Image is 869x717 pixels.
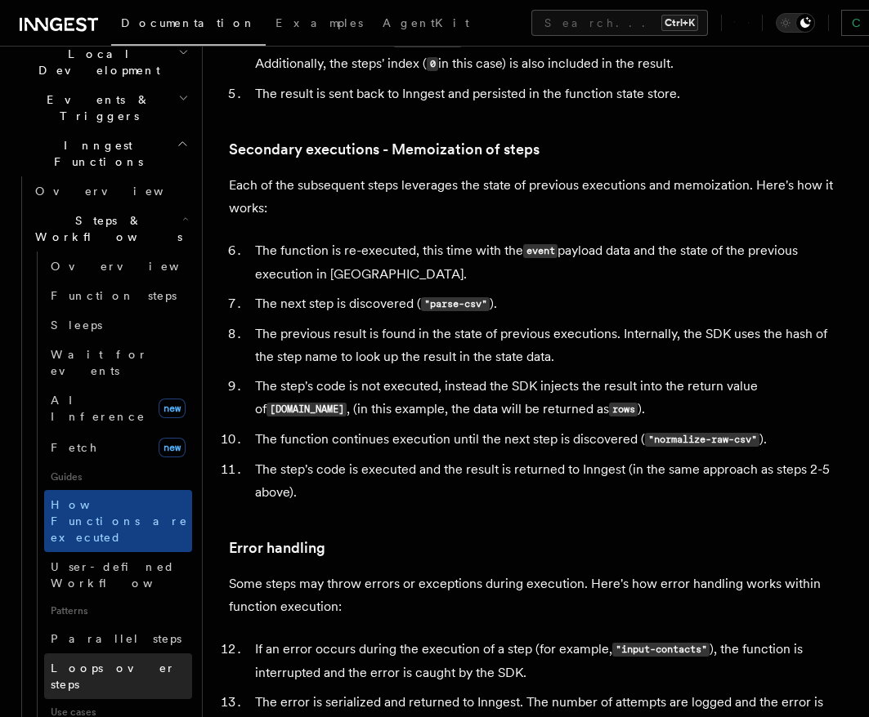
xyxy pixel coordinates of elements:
[121,16,256,29] span: Documentation
[44,431,192,464] a: Fetchnew
[29,206,192,252] button: Steps & Workflows
[13,91,178,124] span: Events & Triggers
[44,252,192,281] a: Overview
[13,46,178,78] span: Local Development
[13,131,192,176] button: Inngest Functions
[51,661,176,691] span: Loops over steps
[159,438,186,457] span: new
[266,5,373,44] a: Examples
[51,260,219,273] span: Overview
[250,375,843,421] li: The step's code is not executed, instead the SDK injects the result into the return value of , (i...
[609,403,638,416] code: rows
[44,552,192,598] a: User-defined Workflows
[229,537,325,559] a: Error handling
[51,348,148,377] span: Wait for events
[275,16,363,29] span: Examples
[531,10,708,36] button: Search...Ctrl+K
[51,632,181,645] span: Parallel steps
[51,289,177,302] span: Function steps
[612,643,710,657] code: "input-contacts"
[159,399,186,418] span: new
[645,433,759,447] code: "normalize-raw-csv"
[427,57,438,71] code: 0
[383,16,469,29] span: AgentKit
[229,572,843,618] p: Some steps may throw errors or exceptions during execution. Here's how error handling works withi...
[29,176,192,206] a: Overview
[44,598,192,624] span: Patterns
[44,490,192,552] a: How Functions are executed
[111,5,266,46] a: Documentation
[44,385,192,431] a: AI Inferencenew
[250,292,843,316] li: The next step is discovered ( ).
[250,29,843,76] li: Internally, the step's ID ( ) is hashed as the state identifier to be used in future executions. ...
[229,138,540,161] a: Secondary executions - Memoization of steps
[35,185,204,198] span: Overview
[523,244,558,258] code: event
[44,464,192,490] span: Guides
[250,458,843,504] li: The step's code is executed and the result is returned to Inngest (in the same approach as steps ...
[229,174,843,220] p: Each of the subsequent steps leverages the state of previous executions and memoization. Here's h...
[51,441,98,454] span: Fetch
[51,394,146,423] span: AI Inference
[250,239,843,286] li: The function is re-executed, this time with the payload data and the state of the previous execut...
[51,318,102,332] span: Sleeps
[51,560,198,590] span: User-defined Workflows
[250,323,843,368] li: The previous result is found in the state of previous executions. Internally, the SDK uses the ha...
[51,498,188,544] span: How Functions are executed
[44,281,192,310] a: Function steps
[13,85,192,131] button: Events & Triggers
[250,82,843,105] li: The result is sent back to Inngest and persisted in the function state store.
[267,403,347,416] code: [DOMAIN_NAME]
[44,310,192,340] a: Sleeps
[776,13,815,33] button: Toggle dark mode
[250,428,843,452] li: The function continues execution until the next step is discovered ( ).
[29,212,182,245] span: Steps & Workflows
[421,297,490,311] code: "parse-csv"
[44,340,192,385] a: Wait for events
[373,5,479,44] a: AgentKit
[44,624,192,653] a: Parallel steps
[44,653,192,699] a: Loops over steps
[13,39,192,85] button: Local Development
[661,15,698,31] kbd: Ctrl+K
[250,638,843,684] li: If an error occurs during the execution of a step (for example, ), the function is interrupted an...
[13,137,177,170] span: Inngest Functions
